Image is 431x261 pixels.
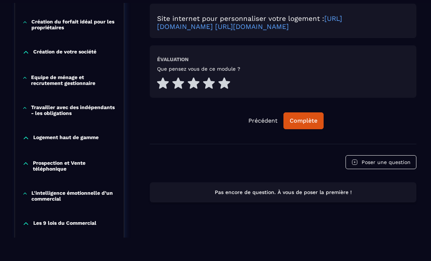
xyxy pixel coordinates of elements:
h3: Site internet pour personnaliser votre logement : [157,15,409,31]
p: L'intelligence émotionnelle d’un commercial [31,190,117,202]
button: Poser une question [346,155,416,169]
a: [URL][DOMAIN_NAME] [215,23,289,31]
p: Pas encore de question. À vous de poser la première ! [156,189,410,196]
p: Les 9 lois du Commercial [33,220,96,227]
button: Complète [283,112,324,129]
p: Travailler avec des indépendants - les obligations [31,104,117,116]
a: [URL][DOMAIN_NAME] [157,15,342,31]
p: Logement haut de gamme [33,134,99,142]
h6: Évaluation [157,56,188,62]
div: Complète [290,117,317,124]
button: Précédent [243,113,283,129]
p: Création du forfait idéal pour les propriétaires [31,19,117,30]
p: Equipe de ménage et recrutement gestionnaire [31,74,117,86]
h5: Que pensez vous de ce module ? [157,66,240,72]
p: Création de votre société [33,49,96,56]
p: Prospection et Vente téléphonique [33,160,117,172]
